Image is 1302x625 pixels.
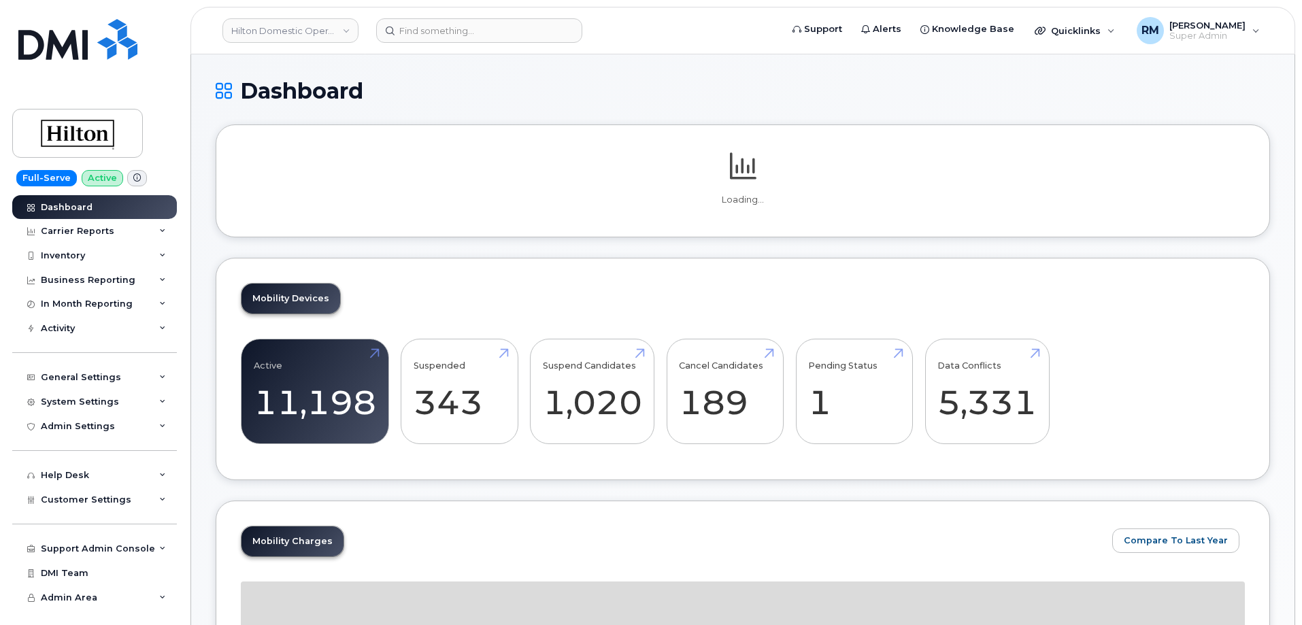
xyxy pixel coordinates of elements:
[1112,528,1239,553] button: Compare To Last Year
[241,194,1245,206] p: Loading...
[679,347,771,437] a: Cancel Candidates 189
[241,526,344,556] a: Mobility Charges
[414,347,505,437] a: Suspended 343
[254,347,376,437] a: Active 11,198
[1124,534,1228,547] span: Compare To Last Year
[808,347,900,437] a: Pending Status 1
[216,79,1270,103] h1: Dashboard
[937,347,1037,437] a: Data Conflicts 5,331
[543,347,642,437] a: Suspend Candidates 1,020
[241,284,340,314] a: Mobility Devices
